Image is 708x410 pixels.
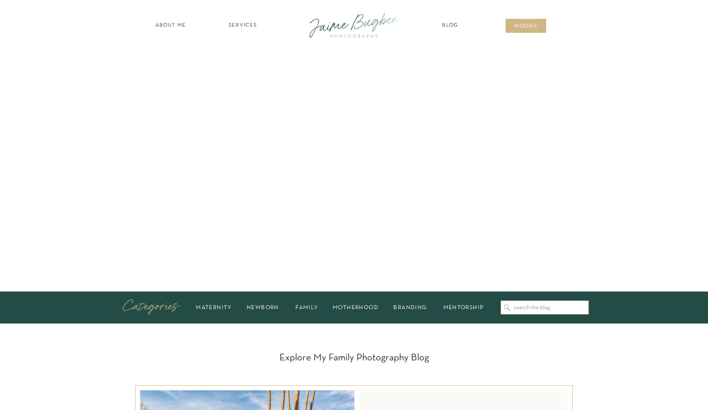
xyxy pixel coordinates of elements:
[241,305,285,310] a: newborn
[220,22,266,30] a: SERVICES
[329,305,382,310] a: motherhood
[440,22,461,30] a: Blog
[514,305,585,311] input: search the blog
[438,305,489,310] a: mentorship
[153,22,188,30] a: about ME
[388,305,433,310] a: branding
[275,352,433,363] h1: Explore My Family Photography Blog
[193,305,235,310] a: maternity
[290,305,323,310] a: family
[123,298,185,317] p: Categories
[509,23,542,31] a: inqUIre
